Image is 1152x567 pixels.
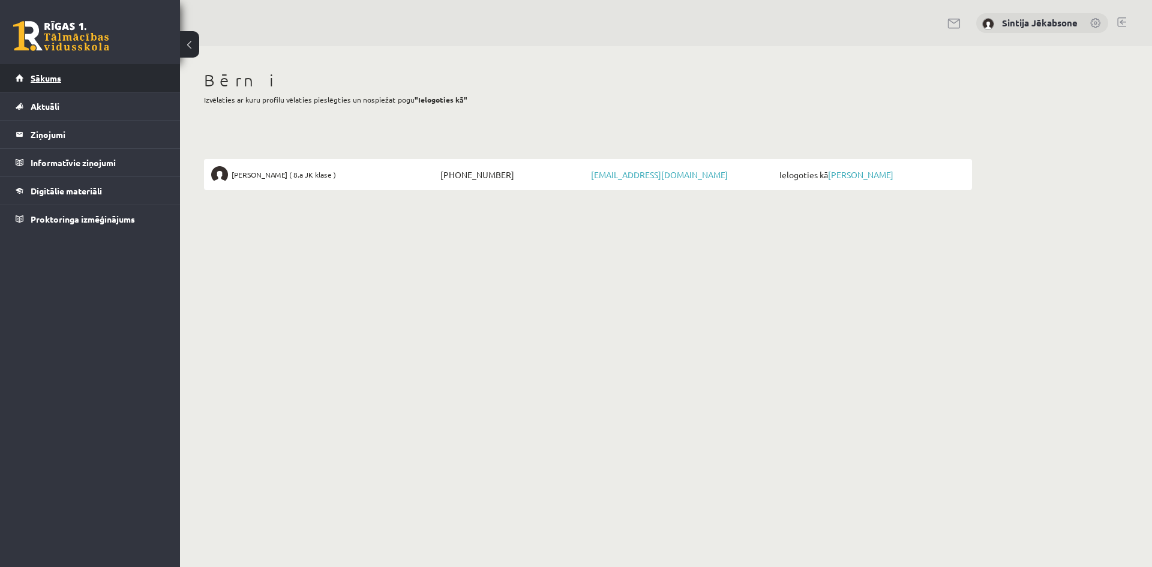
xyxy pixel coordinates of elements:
[16,205,165,233] a: Proktoringa izmēģinājums
[31,73,61,83] span: Sākums
[31,214,135,224] span: Proktoringa izmēģinājums
[982,18,994,30] img: Sintija Jēkabsone
[204,70,972,91] h1: Bērni
[13,21,109,51] a: Rīgas 1. Tālmācības vidusskola
[776,166,965,183] span: Ielogoties kā
[415,95,467,104] b: "Ielogoties kā"
[31,149,165,176] legend: Informatīvie ziņojumi
[16,121,165,148] a: Ziņojumi
[16,92,165,120] a: Aktuāli
[16,149,165,176] a: Informatīvie ziņojumi
[1002,17,1078,29] a: Sintija Jēkabsone
[204,94,972,105] p: Izvēlaties ar kuru profilu vēlaties pieslēgties un nospiežat pogu
[591,169,728,180] a: [EMAIL_ADDRESS][DOMAIN_NAME]
[31,121,165,148] legend: Ziņojumi
[31,101,59,112] span: Aktuāli
[828,169,893,180] a: [PERSON_NAME]
[16,64,165,92] a: Sākums
[232,166,336,183] span: [PERSON_NAME] ( 8.a JK klase )
[31,185,102,196] span: Digitālie materiāli
[16,177,165,205] a: Digitālie materiāli
[211,166,228,183] img: Ralfs Jēkabsons
[437,166,588,183] span: [PHONE_NUMBER]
